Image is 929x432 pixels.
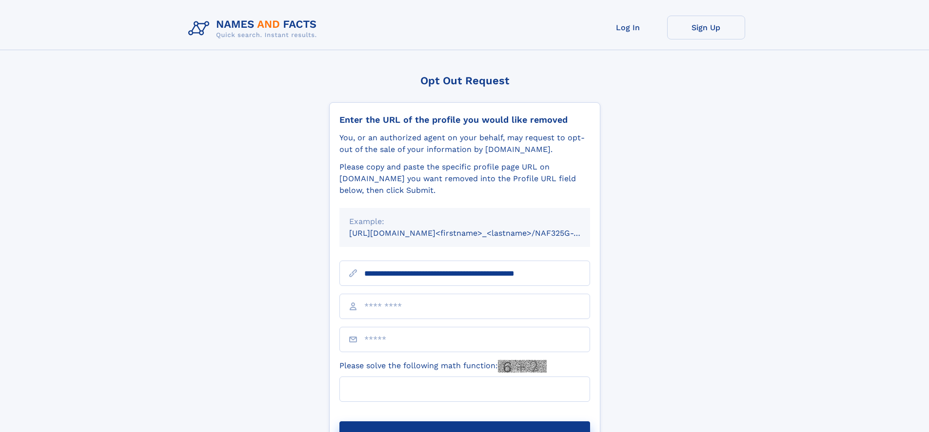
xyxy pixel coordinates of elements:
a: Log In [589,16,667,39]
a: Sign Up [667,16,745,39]
div: You, or an authorized agent on your behalf, may request to opt-out of the sale of your informatio... [339,132,590,155]
div: Please copy and paste the specific profile page URL on [DOMAIN_NAME] you want removed into the Pr... [339,161,590,196]
div: Example: [349,216,580,227]
label: Please solve the following math function: [339,360,547,373]
img: Logo Names and Facts [184,16,325,42]
div: Opt Out Request [329,75,600,87]
small: [URL][DOMAIN_NAME]<firstname>_<lastname>/NAF325G-xxxxxxxx [349,228,609,238]
div: Enter the URL of the profile you would like removed [339,114,590,125]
